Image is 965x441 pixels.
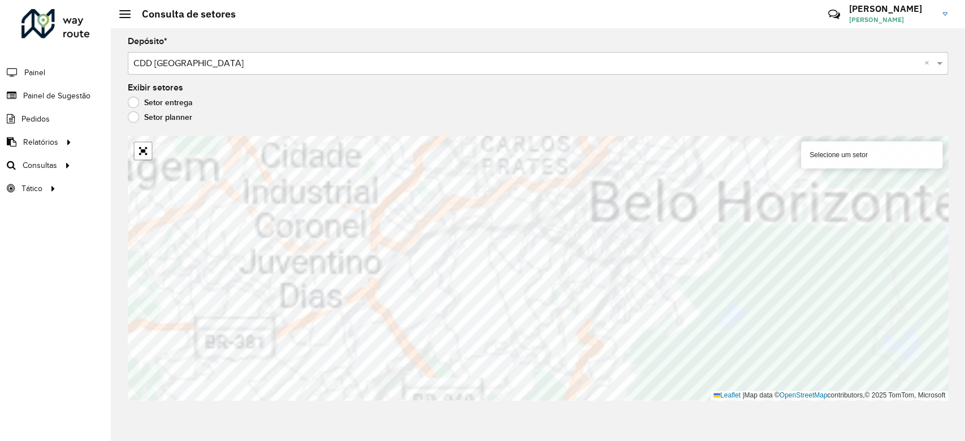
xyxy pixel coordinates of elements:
[780,391,828,399] a: OpenStreetMap
[21,183,42,194] span: Tático
[128,97,193,108] label: Setor entrega
[849,3,934,14] h3: [PERSON_NAME]
[131,8,236,20] h2: Consulta de setores
[801,141,942,168] div: Selecione um setor
[128,34,167,48] label: Depósito
[128,111,192,123] label: Setor planner
[711,391,948,400] div: Map data © contributors,© 2025 TomTom, Microsoft
[742,391,744,399] span: |
[21,113,50,125] span: Pedidos
[23,90,90,102] span: Painel de Sugestão
[23,136,58,148] span: Relatórios
[23,159,57,171] span: Consultas
[24,67,45,79] span: Painel
[849,15,934,25] span: [PERSON_NAME]
[128,81,183,94] label: Exibir setores
[822,2,846,27] a: Contato Rápido
[924,57,934,70] span: Clear all
[713,391,741,399] a: Leaflet
[135,142,152,159] a: Abrir mapa em tela cheia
